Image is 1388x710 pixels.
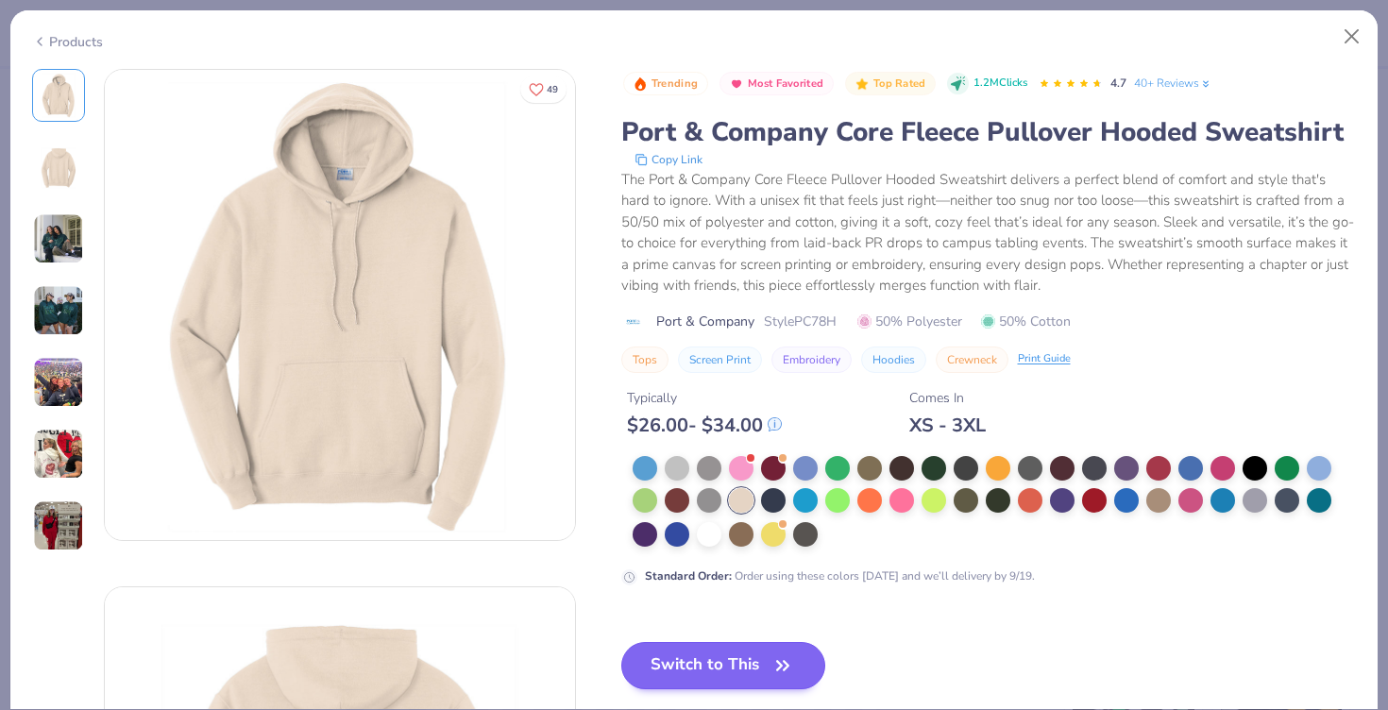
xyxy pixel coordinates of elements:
[36,144,81,190] img: Back
[652,78,698,89] span: Trending
[629,150,708,169] button: copy to clipboard
[645,567,1035,584] div: Order using these colors [DATE] and we’ll delivery by 9/19.
[936,347,1008,373] button: Crewneck
[855,76,870,92] img: Top Rated sort
[748,78,823,89] span: Most Favorited
[621,347,669,373] button: Tops
[764,312,837,331] span: Style PC78H
[719,72,834,96] button: Badge Button
[729,76,744,92] img: Most Favorited sort
[656,312,754,331] span: Port & Company
[1334,19,1370,55] button: Close
[1134,75,1212,92] a: 40+ Reviews
[520,76,567,103] button: Like
[973,76,1027,92] span: 1.2M Clicks
[861,347,926,373] button: Hoodies
[32,32,103,52] div: Products
[909,388,986,408] div: Comes In
[621,169,1357,296] div: The Port & Company Core Fleece Pullover Hooded Sweatshirt delivers a perfect blend of comfort and...
[621,642,826,689] button: Switch to This
[621,314,647,330] img: brand logo
[678,347,762,373] button: Screen Print
[645,568,732,583] strong: Standard Order :
[857,312,962,331] span: 50% Polyester
[33,285,84,336] img: User generated content
[909,414,986,437] div: XS - 3XL
[547,85,558,94] span: 49
[33,429,84,480] img: User generated content
[633,76,648,92] img: Trending sort
[105,70,575,540] img: Front
[33,500,84,551] img: User generated content
[623,72,708,96] button: Badge Button
[1018,351,1071,367] div: Print Guide
[1039,69,1103,99] div: 4.7 Stars
[33,213,84,264] img: User generated content
[981,312,1071,331] span: 50% Cotton
[33,357,84,408] img: User generated content
[621,114,1357,150] div: Port & Company Core Fleece Pullover Hooded Sweatshirt
[873,78,926,89] span: Top Rated
[845,72,936,96] button: Badge Button
[771,347,852,373] button: Embroidery
[1110,76,1126,91] span: 4.7
[627,414,782,437] div: $ 26.00 - $ 34.00
[627,388,782,408] div: Typically
[36,73,81,118] img: Front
